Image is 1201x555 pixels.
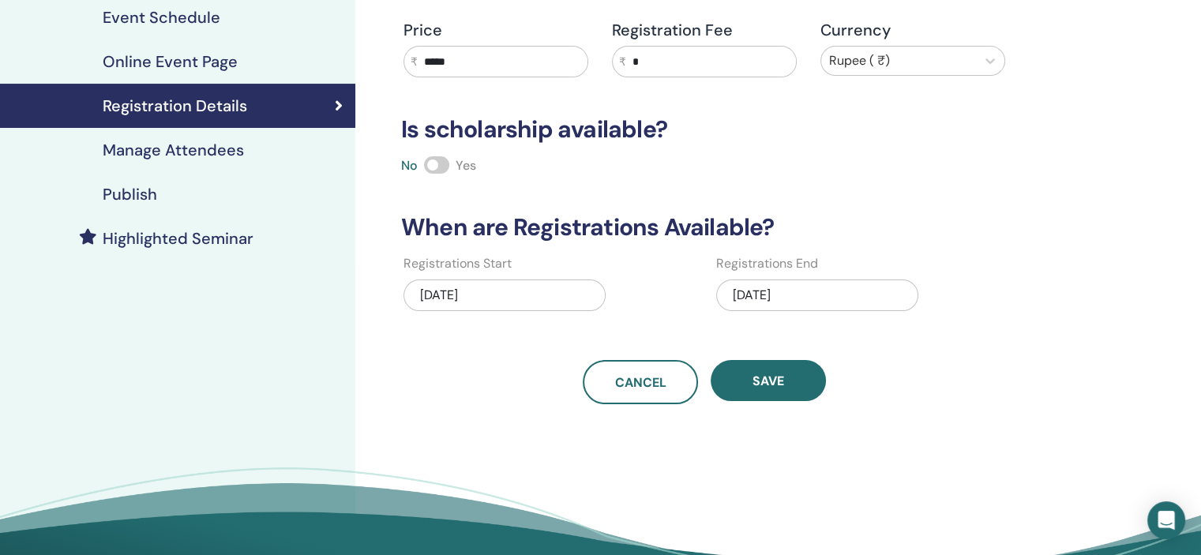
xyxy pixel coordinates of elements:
[753,373,784,389] span: Save
[716,279,918,311] div: [DATE]
[103,229,253,248] h4: Highlighted Seminar
[711,360,826,401] button: Save
[403,254,512,273] label: Registrations Start
[103,141,244,159] h4: Manage Attendees
[456,157,476,174] span: Yes
[403,21,588,39] h4: Price
[612,21,797,39] h4: Registration Fee
[716,254,818,273] label: Registrations End
[619,54,626,70] span: ₹
[103,52,238,71] h4: Online Event Page
[392,213,1017,242] h3: When are Registrations Available?
[820,21,1005,39] h4: Currency
[411,54,418,70] span: ₹
[615,374,666,391] span: Cancel
[1147,501,1185,539] div: Open Intercom Messenger
[401,157,418,174] span: No
[103,185,157,204] h4: Publish
[392,115,1017,144] h3: Is scholarship available?
[403,279,606,311] div: [DATE]
[583,360,698,404] a: Cancel
[103,96,247,115] h4: Registration Details
[103,8,220,27] h4: Event Schedule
